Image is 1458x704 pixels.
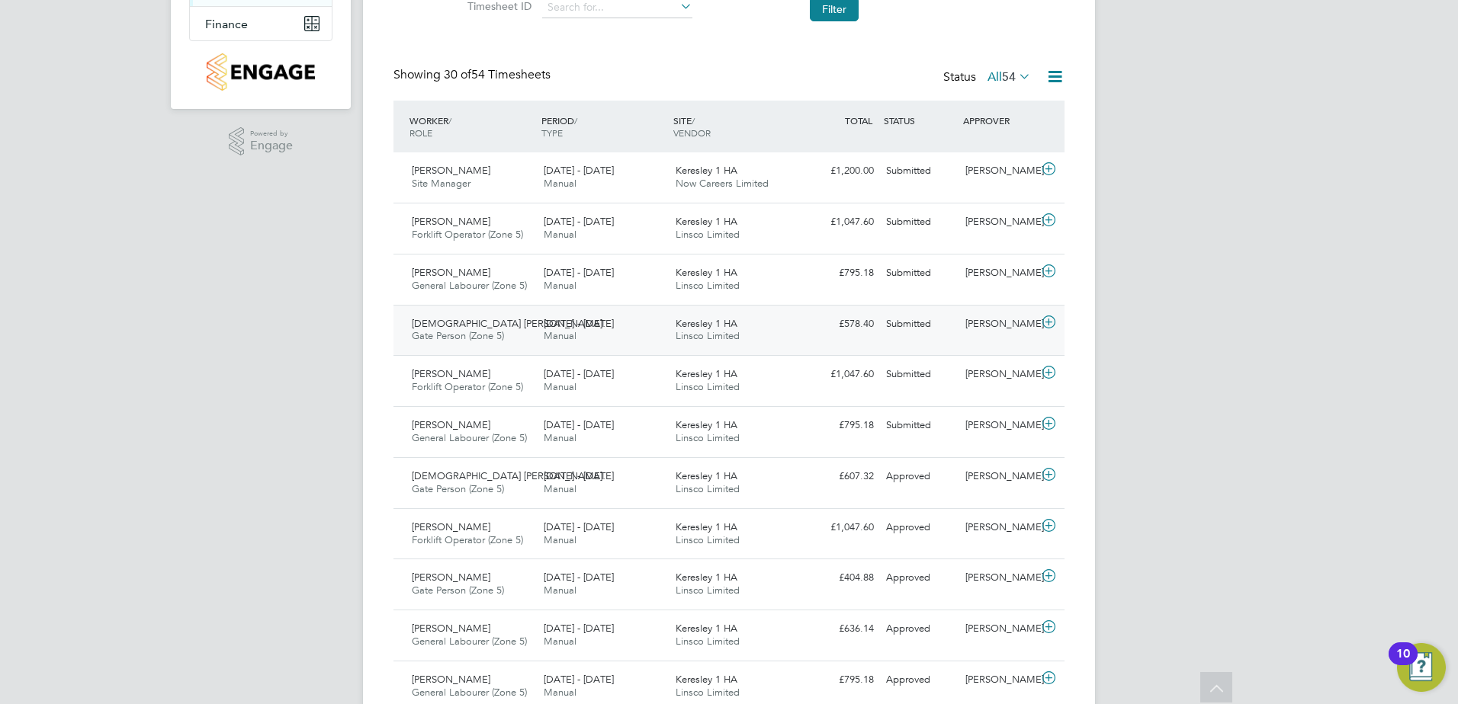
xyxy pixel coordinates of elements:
div: [PERSON_NAME] [959,464,1039,489]
div: Submitted [880,312,959,337]
span: Keresley 1 HA [676,164,737,177]
span: [DATE] - [DATE] [544,164,614,177]
div: Approved [880,464,959,489]
span: Engage [250,139,293,152]
div: £607.32 [801,464,880,489]
div: £636.14 [801,616,880,642]
span: Manual [544,686,576,699]
span: Linsco Limited [676,635,740,648]
span: Linsco Limited [676,228,740,241]
span: 30 of [444,67,471,82]
span: [PERSON_NAME] [412,215,490,228]
div: [PERSON_NAME] [959,261,1039,286]
div: SITE [670,107,801,146]
span: [PERSON_NAME] [412,571,490,584]
span: Linsco Limited [676,279,740,292]
span: General Labourer (Zone 5) [412,431,527,444]
span: Forklift Operator (Zone 5) [412,228,523,241]
span: [PERSON_NAME] [412,164,490,177]
span: / [574,114,577,126]
div: [PERSON_NAME] [959,158,1039,184]
span: Manual [544,635,576,648]
div: £1,200.00 [801,158,880,184]
span: [DEMOGRAPHIC_DATA] [PERSON_NAME]… [412,469,612,482]
div: Showing [393,67,554,83]
label: All [988,69,1031,85]
span: Manual [544,584,576,597]
span: Gate Person (Zone 5) [412,329,504,342]
span: General Labourer (Zone 5) [412,635,527,648]
a: Powered byEngage [229,127,294,156]
span: [PERSON_NAME] [412,266,490,279]
div: £795.18 [801,667,880,693]
span: ROLE [409,126,432,139]
div: [PERSON_NAME] [959,362,1039,387]
span: [DATE] - [DATE] [544,673,614,686]
div: 10 [1396,654,1410,674]
span: Keresley 1 HA [676,571,737,584]
span: General Labourer (Zone 5) [412,279,527,292]
img: countryside-properties-logo-retina.png [207,53,314,91]
span: TYPE [541,126,563,139]
a: Go to home page [189,53,332,91]
div: WORKER [406,107,538,146]
span: TOTAL [845,114,872,126]
span: [DATE] - [DATE] [544,418,614,431]
span: Gate Person (Zone 5) [412,584,504,597]
span: Keresley 1 HA [676,520,737,533]
span: [DATE] - [DATE] [544,215,614,228]
span: Manual [544,380,576,393]
span: 54 Timesheets [444,67,551,82]
div: £795.18 [801,413,880,438]
div: [PERSON_NAME] [959,616,1039,642]
div: Submitted [880,158,959,184]
span: Manual [544,482,576,495]
span: Site Manager [412,177,470,190]
div: STATUS [880,107,959,134]
span: Linsco Limited [676,431,740,444]
span: Manual [544,177,576,190]
span: [DEMOGRAPHIC_DATA] [PERSON_NAME]… [412,317,612,330]
span: [DATE] - [DATE] [544,622,614,635]
div: £578.40 [801,312,880,337]
div: £404.88 [801,565,880,590]
div: Approved [880,667,959,693]
span: Manual [544,228,576,241]
div: PERIOD [538,107,670,146]
span: 54 [1002,69,1016,85]
span: Gate Person (Zone 5) [412,482,504,495]
span: VENDOR [673,126,711,139]
span: Now Careers Limited [676,177,769,190]
span: [DATE] - [DATE] [544,266,614,279]
span: Keresley 1 HA [676,418,737,431]
span: Linsco Limited [676,533,740,546]
span: Forklift Operator (Zone 5) [412,533,523,546]
span: Manual [544,431,576,444]
div: [PERSON_NAME] [959,413,1039,438]
span: / [448,114,451,126]
span: Keresley 1 HA [676,367,737,380]
div: Submitted [880,210,959,235]
div: Approved [880,515,959,540]
span: Powered by [250,127,293,140]
span: Keresley 1 HA [676,215,737,228]
span: [DATE] - [DATE] [544,317,614,330]
span: Manual [544,533,576,546]
div: [PERSON_NAME] [959,515,1039,540]
span: Keresley 1 HA [676,469,737,482]
div: £1,047.60 [801,515,880,540]
span: Manual [544,279,576,292]
div: £795.18 [801,261,880,286]
span: [PERSON_NAME] [412,673,490,686]
button: Open Resource Center, 10 new notifications [1397,643,1446,692]
span: [PERSON_NAME] [412,520,490,533]
div: [PERSON_NAME] [959,312,1039,337]
span: Manual [544,329,576,342]
div: [PERSON_NAME] [959,667,1039,693]
span: [DATE] - [DATE] [544,571,614,584]
span: [PERSON_NAME] [412,367,490,380]
div: £1,047.60 [801,362,880,387]
span: Linsco Limited [676,686,740,699]
div: Submitted [880,261,959,286]
div: APPROVER [959,107,1039,134]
